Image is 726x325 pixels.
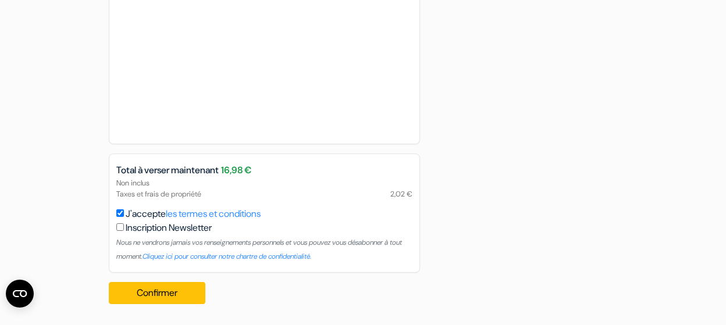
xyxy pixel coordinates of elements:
[221,163,251,177] span: 16,98 €
[126,221,212,235] label: Inscription Newsletter
[109,282,205,304] button: Confirmer
[166,208,261,220] a: les termes et conditions
[126,207,261,221] label: J'accepte
[6,280,34,308] button: Ouvrir le widget CMP
[116,163,219,177] span: Total à verser maintenant
[390,188,412,199] span: 2,02 €
[109,177,419,199] div: Non inclus Taxes et frais de propriété
[116,238,402,261] small: Nous ne vendrons jamais vos renseignements personnels et vous pouvez vous désabonner à tout moment.
[143,252,311,261] a: Cliquez ici pour consulter notre chartre de confidentialité.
